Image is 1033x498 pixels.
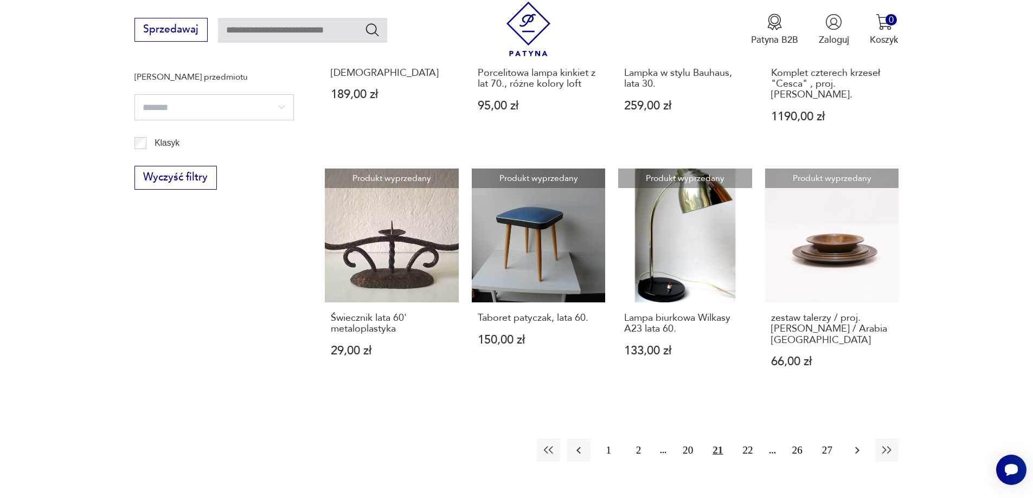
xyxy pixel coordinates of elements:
[331,345,453,357] p: 29,00 zł
[627,438,650,462] button: 2
[870,14,899,46] button: 0Koszyk
[771,356,893,367] p: 66,00 zł
[155,136,179,150] p: Klasyk
[766,14,783,30] img: Ikona medalu
[825,14,842,30] img: Ikonka użytkownika
[472,169,606,393] a: Produkt wyprzedanyTaboret patyczak, lata 60.Taboret patyczak, lata 60.150,00 zł
[478,68,600,90] h3: Porcelitowa lampa kinkiet z lat 70., różne kolory loft
[786,438,809,462] button: 26
[624,345,746,357] p: 133,00 zł
[751,14,798,46] button: Patyna B2B
[478,334,600,346] p: 150,00 zł
[870,34,899,46] p: Koszyk
[134,166,217,190] button: Wyczyść filtry
[765,169,899,393] a: Produkt wyprzedanyzestaw talerzy / proj. Ulla Procope / Arabia Finlandzestaw talerzy / proj. [PER...
[134,18,208,42] button: Sprzedawaj
[618,169,752,393] a: Produkt wyprzedanyLampa biurkowa Wilkasy A23 lata 60.Lampa biurkowa Wilkasy A23 lata 60.133,00 zł
[134,70,294,84] p: [PERSON_NAME] przedmiotu
[331,89,453,100] p: 189,00 zł
[676,438,700,462] button: 20
[819,34,849,46] p: Zaloguj
[325,169,459,393] a: Produkt wyprzedanyŚwiecznik lata 60' metaloplastykaŚwiecznik lata 60' metaloplastyka29,00 zł
[478,100,600,112] p: 95,00 zł
[706,438,729,462] button: 21
[751,34,798,46] p: Patyna B2B
[624,100,746,112] p: 259,00 zł
[501,2,556,56] img: Patyna - sklep z meblami i dekoracjami vintage
[478,313,600,324] h3: Taboret patyczak, lata 60.
[886,14,897,25] div: 0
[331,313,453,335] h3: Świecznik lata 60' metaloplastyka
[134,26,208,35] a: Sprzedawaj
[751,14,798,46] a: Ikona medaluPatyna B2B
[331,68,453,79] h3: [DEMOGRAPHIC_DATA]
[816,438,839,462] button: 27
[996,455,1026,485] iframe: Smartsupp widget button
[624,313,746,335] h3: Lampa biurkowa Wilkasy A23 lata 60.
[819,14,849,46] button: Zaloguj
[771,313,893,346] h3: zestaw talerzy / proj. [PERSON_NAME] / Arabia [GEOGRAPHIC_DATA]
[771,111,893,122] p: 1190,00 zł
[736,438,759,462] button: 22
[364,22,380,37] button: Szukaj
[771,68,893,101] h3: Komplet czterech krzeseł "Cesca" , proj. [PERSON_NAME].
[876,14,893,30] img: Ikona koszyka
[597,438,620,462] button: 1
[624,68,746,90] h3: Lampka w stylu Bauhaus, lata 30.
